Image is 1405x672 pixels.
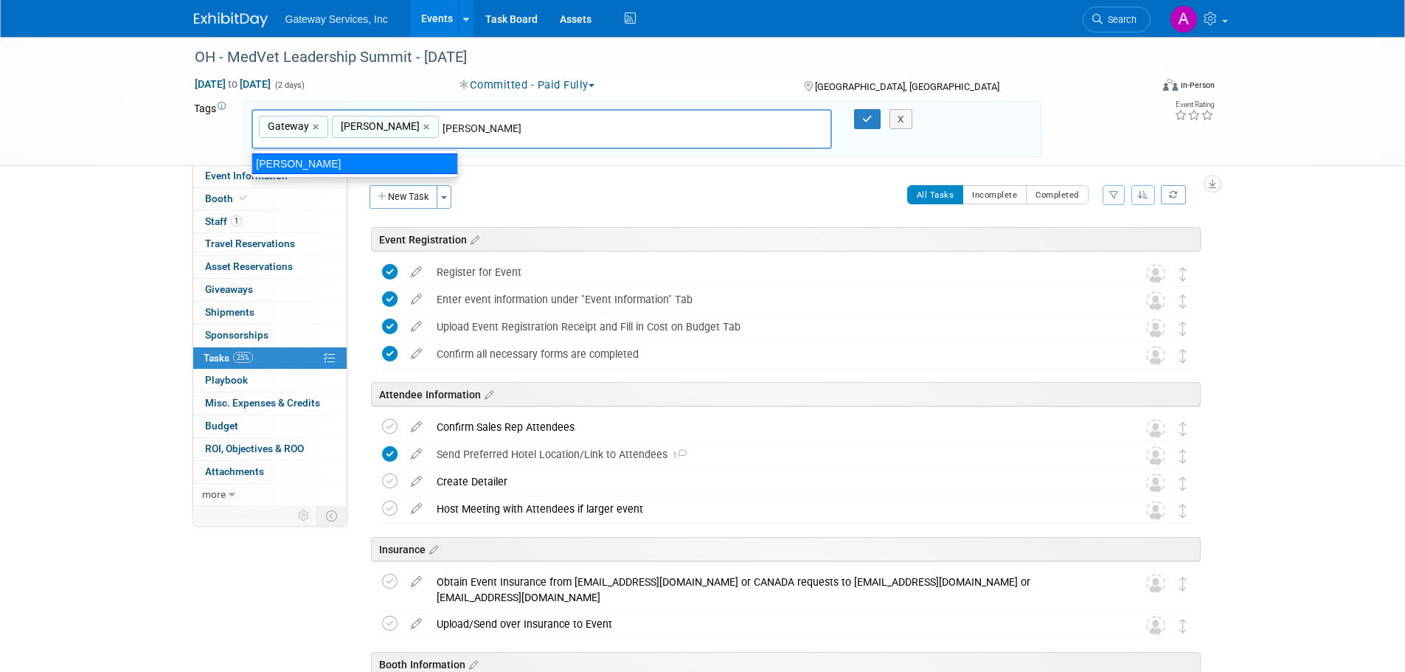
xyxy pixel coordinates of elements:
img: Unassigned [1146,319,1165,338]
img: Unassigned [1146,501,1165,520]
span: Shipments [205,306,254,318]
span: Travel Reservations [205,238,295,249]
a: Misc. Expenses & Credits [193,392,347,415]
a: Edit sections [465,657,478,671]
a: Staff1 [193,211,347,233]
span: [DATE] [DATE] [194,77,271,91]
td: Tags [194,101,230,158]
img: Unassigned [1146,474,1165,493]
img: Unassigned [1146,616,1165,635]
div: OH - MedVet Leadership Summit - [DATE] [190,44,1128,71]
a: ROI, Objectives & ROO [193,438,347,460]
button: X [889,109,912,130]
a: Booth [193,188,347,210]
button: New Task [370,185,437,209]
span: [PERSON_NAME] [338,119,420,134]
span: 25% [233,352,253,363]
i: Move task [1179,619,1187,633]
a: Event Information [193,165,347,187]
i: Move task [1179,504,1187,518]
a: Shipments [193,302,347,324]
a: edit [403,293,429,306]
span: 1 [667,451,687,460]
span: Misc. Expenses & Credits [205,397,320,409]
div: Host Meeting with Attendees if larger event [429,496,1117,522]
a: edit [403,420,429,434]
img: Unassigned [1146,446,1165,465]
div: Event Registration [371,227,1201,252]
span: Attachments [205,465,264,477]
div: Obtain Event Insurance from [EMAIL_ADDRESS][DOMAIN_NAME] or CANADA requests to [EMAIL_ADDRESS][DO... [429,569,1117,610]
span: to [226,78,240,90]
img: Format-Inperson.png [1163,79,1178,91]
div: [PERSON_NAME] [251,153,458,174]
img: Unassigned [1146,264,1165,283]
div: Confirm all necessary forms are completed [429,342,1117,367]
i: Move task [1179,267,1187,281]
span: Gateway Services, Inc [285,13,388,25]
div: Event Format [1064,77,1215,99]
button: Completed [1026,185,1089,204]
img: Unassigned [1146,346,1165,365]
img: Unassigned [1146,574,1165,593]
a: × [313,119,322,136]
span: Asset Reservations [205,260,293,272]
div: Insurance [371,537,1201,561]
a: edit [403,617,429,631]
a: × [423,119,433,136]
a: Edit sections [426,541,438,556]
span: Playbook [205,374,248,386]
a: Edit sections [467,232,479,246]
a: edit [403,475,429,488]
div: Register for Event [429,260,1117,285]
div: In-Person [1180,80,1215,91]
a: Asset Reservations [193,256,347,278]
a: Budget [193,415,347,437]
button: All Tasks [907,185,964,204]
div: Event Rating [1174,101,1214,108]
a: edit [403,320,429,333]
div: Upload/Send over Insurance to Event [429,612,1117,637]
a: edit [403,575,429,589]
span: Event Information [205,170,288,181]
span: Gateway [265,119,309,134]
a: edit [403,266,429,279]
div: Send Preferred Hotel Location/Link to Attendees [429,442,1117,467]
img: Alyson Evans [1170,5,1198,33]
span: more [202,488,226,500]
div: Attendee Information [371,382,1201,406]
a: Tasks25% [193,347,347,370]
img: Unassigned [1146,419,1165,438]
td: Personalize Event Tab Strip [291,506,317,525]
a: edit [403,502,429,516]
button: Incomplete [962,185,1027,204]
a: Refresh [1161,185,1186,204]
i: Move task [1179,477,1187,491]
a: Playbook [193,370,347,392]
a: edit [403,347,429,361]
input: Type tag and hit enter [443,121,649,136]
span: [GEOGRAPHIC_DATA], [GEOGRAPHIC_DATA] [815,81,999,92]
span: Budget [205,420,238,432]
span: Tasks [204,352,253,364]
a: more [193,484,347,506]
div: Confirm Sales Rep Attendees [429,415,1117,440]
i: Move task [1179,422,1187,436]
i: Move task [1179,294,1187,308]
span: (2 days) [274,80,305,90]
img: ExhibitDay [194,13,268,27]
i: Booth reservation complete [240,194,247,202]
a: Giveaways [193,279,347,301]
i: Move task [1179,449,1187,463]
img: Unassigned [1146,291,1165,311]
td: Toggle Event Tabs [316,506,347,525]
span: Giveaways [205,283,253,295]
span: Booth [205,193,250,204]
div: Upload Event Registration Receipt and Fill in Cost on Budget Tab [429,314,1117,339]
a: edit [403,448,429,461]
i: Move task [1179,322,1187,336]
div: Enter event information under "Event Information" Tab [429,287,1117,312]
span: Search [1103,14,1137,25]
span: ROI, Objectives & ROO [205,443,304,454]
a: Sponsorships [193,325,347,347]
